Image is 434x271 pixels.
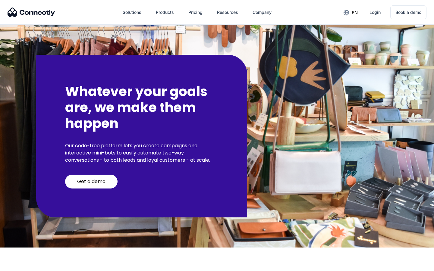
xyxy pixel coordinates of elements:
[253,8,272,17] div: Company
[217,8,238,17] div: Resources
[8,8,55,17] img: Connectly Logo
[365,5,385,20] a: Login
[12,260,36,269] ul: Language list
[370,8,381,17] div: Login
[65,84,218,131] h2: Whatever your goals are, we make them happen
[188,8,203,17] div: Pricing
[6,260,36,269] aside: Language selected: English
[77,179,105,185] div: Get a demo
[123,8,141,17] div: Solutions
[352,8,358,17] div: en
[65,142,218,164] p: Our code-free platform lets you create campaigns and interactive mini-bots to easily automate two...
[184,5,207,20] a: Pricing
[65,175,118,188] a: Get a demo
[156,8,174,17] div: Products
[390,5,426,19] a: Book a demo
